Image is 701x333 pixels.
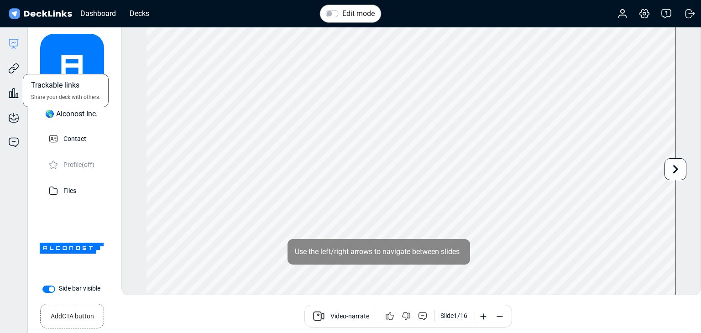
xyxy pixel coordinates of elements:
label: Edit mode [342,8,375,19]
div: Slide 1 / 16 [440,311,467,321]
p: Files [63,184,76,196]
small: Add CTA button [51,308,94,321]
span: Trackable links [31,80,79,93]
div: Use the left/right arrows to navigate between slides [288,239,470,265]
p: Profile (off) [63,158,94,170]
img: avatar [40,34,104,98]
img: Company Banner [40,216,104,280]
div: Dashboard [76,8,120,19]
div: Decks [125,8,154,19]
label: Side bar visible [59,284,100,293]
span: Video-narrate [330,312,369,323]
div: 🌎 Alconost Inc. [45,109,98,120]
img: DeckLinks [7,7,73,21]
span: Share your deck with others. [31,93,100,101]
p: Contact [63,132,86,144]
